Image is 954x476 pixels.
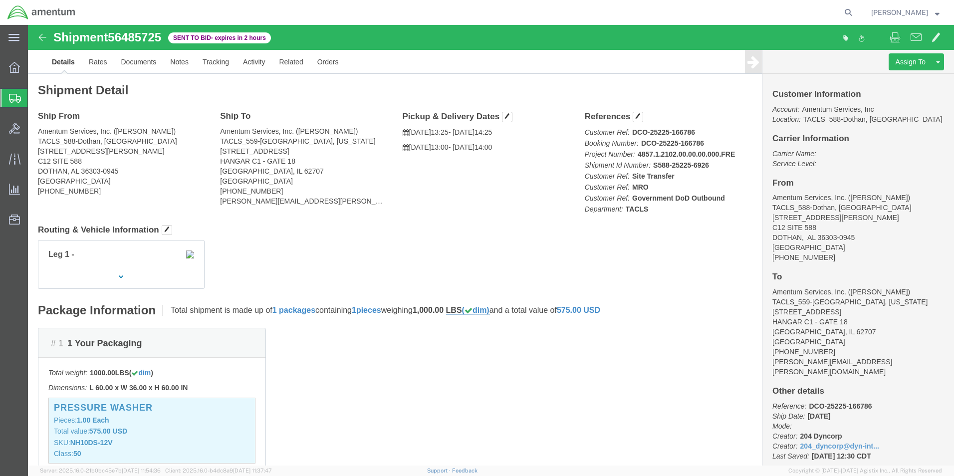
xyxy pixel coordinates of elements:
button: [PERSON_NAME] [871,6,940,18]
span: Copyright © [DATE]-[DATE] Agistix Inc., All Rights Reserved [788,467,942,475]
span: Server: 2025.16.0-21b0bc45e7b [40,468,161,474]
span: Client: 2025.16.0-b4dc8a9 [165,468,272,474]
span: [DATE] 11:54:36 [122,468,161,474]
span: [DATE] 11:37:47 [233,468,272,474]
a: Feedback [452,468,477,474]
iframe: FS Legacy Container [28,25,954,466]
a: Support [427,468,452,474]
img: logo [7,5,76,20]
span: Nathan Dick [871,7,928,18]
